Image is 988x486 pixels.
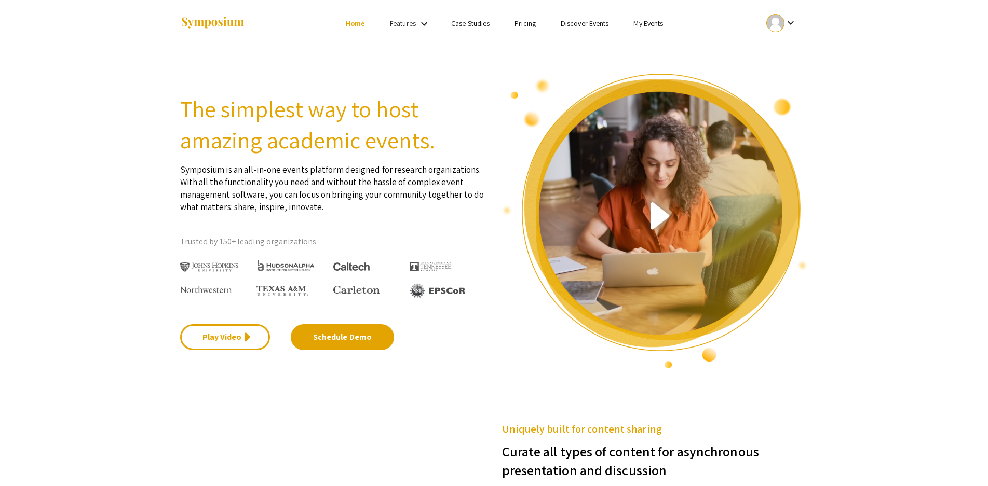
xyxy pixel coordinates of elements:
img: HudsonAlpha [256,259,315,271]
p: Symposium is an all-in-one events platform designed for research organizations. With all the func... [180,156,486,213]
mat-icon: Expand Features list [418,18,430,30]
img: Symposium by ForagerOne [180,16,245,30]
a: Play Video [180,324,270,350]
a: Discover Events [561,19,609,28]
button: Expand account dropdown [755,11,808,35]
a: Home [346,19,365,28]
img: video overview of Symposium [502,73,808,369]
iframe: Chat [944,439,980,478]
a: My Events [633,19,663,28]
img: Northwestern [180,286,232,293]
a: Pricing [515,19,536,28]
a: Case Studies [451,19,490,28]
a: Schedule Demo [291,324,394,350]
img: EPSCOR [410,283,467,298]
p: Trusted by 150+ leading organizations [180,234,486,249]
img: Johns Hopkins University [180,262,239,272]
img: Caltech [333,262,370,271]
mat-icon: Expand account dropdown [784,17,797,29]
h3: Curate all types of content for asynchronous presentation and discussion [502,437,808,479]
img: The University of Tennessee [410,262,451,271]
img: Carleton [333,286,380,294]
img: Texas A&M University [256,286,308,296]
h2: The simplest way to host amazing academic events. [180,93,486,156]
a: Features [390,19,416,28]
h5: Uniquely built for content sharing [502,421,808,437]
